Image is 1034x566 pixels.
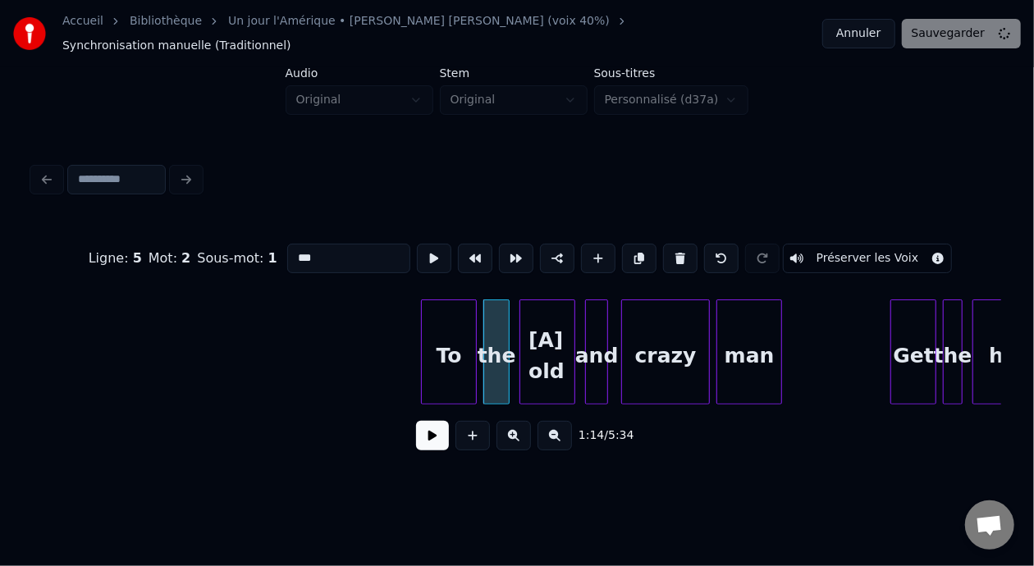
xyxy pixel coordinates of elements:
label: Audio [286,67,433,79]
a: Bibliothèque [130,13,202,30]
a: Un jour l'Amérique • [PERSON_NAME] [PERSON_NAME] (voix 40%) [228,13,610,30]
button: Annuler [822,19,894,48]
span: 1 [268,250,277,266]
div: Sous-mot : [197,249,277,268]
div: Ouvrir le chat [965,500,1014,550]
span: Synchronisation manuelle (Traditionnel) [62,38,291,54]
div: Mot : [149,249,191,268]
nav: breadcrumb [62,13,822,54]
a: Accueil [62,13,103,30]
div: / [579,427,618,444]
span: 2 [181,250,190,266]
label: Stem [440,67,588,79]
button: Toggle [783,244,953,273]
span: 1:14 [579,427,604,444]
div: Ligne : [89,249,142,268]
img: youka [13,17,46,50]
span: 5:34 [608,427,634,444]
span: 5 [133,250,142,266]
label: Sous-titres [594,67,749,79]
